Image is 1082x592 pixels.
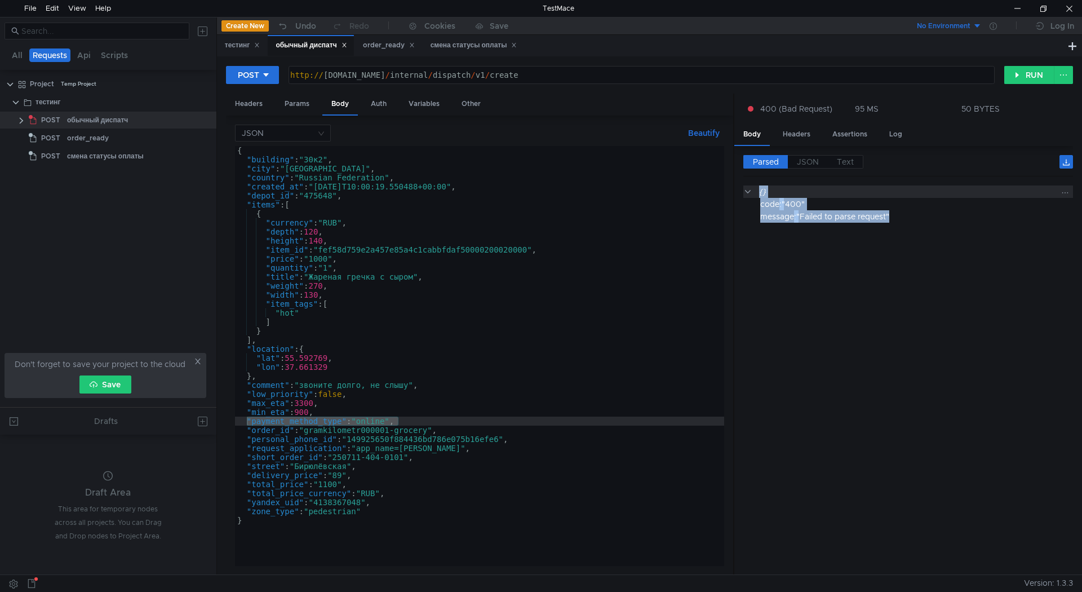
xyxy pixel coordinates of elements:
button: RUN [1004,66,1054,84]
div: POST [238,69,259,81]
span: Don't forget to save your project to the cloud [15,357,185,371]
div: Assertions [823,124,876,145]
div: code [760,198,779,210]
div: Other [453,94,490,114]
span: POST [41,148,60,165]
div: 95 MS [855,104,879,114]
div: Params [276,94,318,114]
button: No Environment [903,17,982,35]
button: Undo [269,17,324,34]
button: POST [226,66,279,84]
button: Requests [29,48,70,62]
div: Undo [295,19,316,33]
div: "400" [782,198,1058,210]
span: JSON [797,157,819,167]
div: 50 BYTES [961,104,1000,114]
span: POST [41,112,60,129]
div: Cookies [424,19,455,33]
button: Save [79,375,131,394]
div: Body [322,94,358,116]
div: {} [759,185,1057,198]
span: Version: 1.3.3 [1024,575,1073,591]
div: тестинг [225,39,260,51]
div: Log In [1050,19,1074,33]
div: Log [880,124,911,145]
div: order_ready [363,39,415,51]
div: смена статусы оплаты [67,148,144,165]
span: POST [41,130,60,147]
button: All [8,48,26,62]
button: Redo [324,17,377,34]
div: "Failed to parse request" [796,210,1059,223]
div: обычный диспатч [67,112,128,129]
div: Headers [226,94,272,114]
div: Save [490,22,508,30]
div: Project [30,76,54,92]
div: обычный диспатч [276,39,347,51]
div: Auth [362,94,396,114]
div: message [760,210,794,223]
div: order_ready [67,130,109,147]
div: No Environment [917,21,970,32]
div: Redo [349,19,369,33]
div: Drafts [94,414,118,428]
div: Body [734,124,770,146]
span: Parsed [753,157,779,167]
span: Text [837,157,854,167]
div: смена статусы оплаты [431,39,517,51]
div: : [760,198,1073,210]
div: Headers [774,124,819,145]
input: Search... [21,25,183,37]
button: Beautify [684,126,724,140]
span: 400 (Bad Request) [760,103,832,115]
div: Temp Project [61,76,96,92]
button: Scripts [97,48,131,62]
div: : [760,210,1073,223]
div: Variables [400,94,449,114]
button: Create New [221,20,269,32]
button: Api [74,48,94,62]
div: тестинг [36,94,61,111]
